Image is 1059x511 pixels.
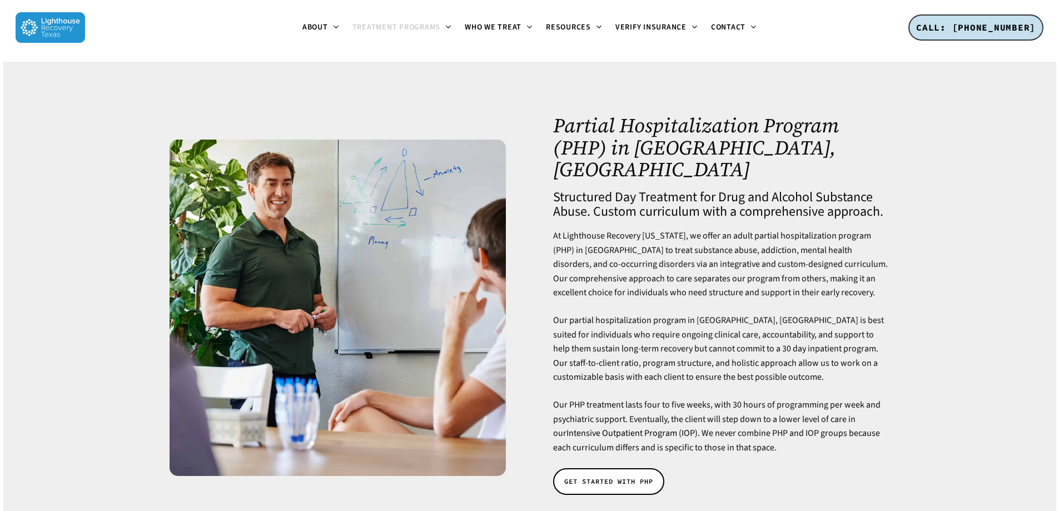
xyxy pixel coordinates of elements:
img: Lighthouse Recovery Texas [16,12,85,43]
span: Treatment Programs [352,22,441,33]
a: GET STARTED WITH PHP [553,468,664,495]
span: GET STARTED WITH PHP [564,476,653,487]
span: Verify Insurance [615,22,687,33]
span: Who We Treat [465,22,521,33]
h4: Structured Day Treatment for Drug and Alcohol Substance Abuse. Custom curriculum with a comprehen... [553,190,889,219]
span: Resources [546,22,591,33]
span: About [302,22,328,33]
a: About [296,23,346,32]
a: Treatment Programs [346,23,459,32]
a: Who We Treat [458,23,539,32]
a: Verify Insurance [609,23,704,32]
a: Resources [539,23,609,32]
span: Contact [711,22,745,33]
p: Our PHP treatment lasts four to five weeks, with 30 hours of programming per week and psychiatric... [553,398,889,455]
p: Our partial hospitalization program in [GEOGRAPHIC_DATA], [GEOGRAPHIC_DATA] is best suited for in... [553,314,889,398]
a: Contact [704,23,763,32]
h1: Partial Hospitalization Program (PHP) in [GEOGRAPHIC_DATA], [GEOGRAPHIC_DATA] [553,115,889,181]
a: Intensive Outpatient Program (IOP) [566,427,698,439]
span: CALL: [PHONE_NUMBER] [916,22,1036,33]
p: At Lighthouse Recovery [US_STATE], we offer an adult partial hospitalization program (PHP) in [GE... [553,229,889,314]
a: CALL: [PHONE_NUMBER] [908,14,1043,41]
